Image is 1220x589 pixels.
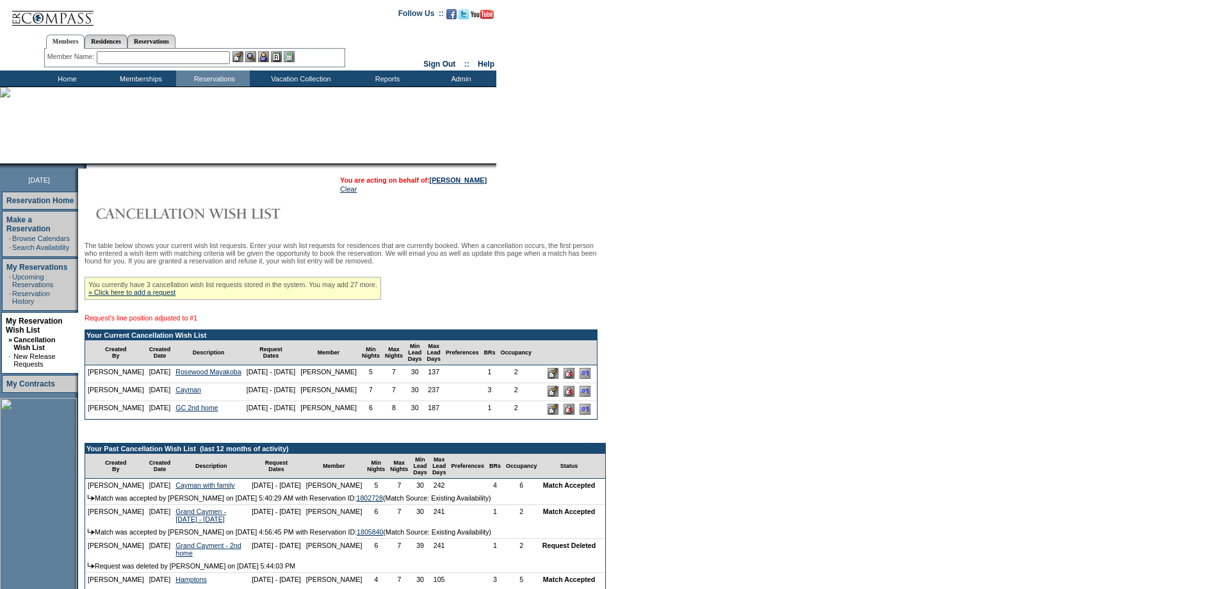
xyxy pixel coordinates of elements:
[85,560,605,573] td: Request was deleted by [PERSON_NAME] on [DATE] 5:44:03 PM
[28,176,50,184] span: [DATE]
[85,340,147,365] td: Created By
[232,51,243,62] img: b_edit.gif
[9,244,11,251] td: ·
[443,340,482,365] td: Preferences
[147,401,174,419] td: [DATE]
[85,35,127,48] a: Residences
[487,539,503,560] td: 1
[405,340,425,365] td: Min Lead Days
[85,492,605,505] td: Match was accepted by [PERSON_NAME] on [DATE] 5:40:29 AM with Reservation ID: (Match Source: Exis...
[13,336,55,351] a: Cancellation Wish List
[405,365,425,383] td: 30
[147,573,174,586] td: [DATE]
[498,340,535,365] td: Occupancy
[382,401,405,419] td: 8
[382,365,405,383] td: 7
[147,539,174,560] td: [DATE]
[247,368,296,376] nobr: [DATE] - [DATE]
[411,573,430,586] td: 30
[349,71,423,87] td: Reports
[411,539,430,560] td: 39
[364,454,387,479] td: Min Nights
[424,401,443,419] td: 187
[564,404,574,415] input: Delete this Request
[175,508,226,523] a: Grand Caymen - [DATE] - [DATE]
[175,481,234,489] a: Cayman with family
[487,573,503,586] td: 3
[9,290,11,305] td: ·
[543,576,595,583] nobr: Match Accepted
[147,505,174,526] td: [DATE]
[503,539,540,560] td: 2
[6,317,63,335] a: My Reservation Wish List
[85,277,381,300] div: You currently have 3 cancellation wish list requests stored in the system. You may add 27 more.
[252,576,301,583] nobr: [DATE] - [DATE]
[247,386,296,394] nobr: [DATE] - [DATE]
[12,244,69,251] a: Search Availability
[411,505,430,526] td: 30
[498,365,535,383] td: 2
[487,454,503,479] td: BRs
[364,573,387,586] td: 4
[12,290,50,305] a: Reservation History
[298,365,359,383] td: [PERSON_NAME]
[481,365,498,383] td: 1
[430,479,449,492] td: 242
[424,340,443,365] td: Max Lead Days
[88,495,95,501] img: arrow.gif
[382,340,405,365] td: Max Nights
[359,365,382,383] td: 5
[8,336,12,344] b: »
[147,340,174,365] td: Created Date
[580,386,590,397] input: Adjust this request's line position to #1
[471,10,494,19] img: Subscribe to our YouTube Channel
[102,71,176,87] td: Memberships
[464,60,469,69] span: ::
[250,71,349,87] td: Vacation Collection
[364,505,387,526] td: 6
[85,401,147,419] td: [PERSON_NAME]
[8,353,12,368] td: ·
[424,365,443,383] td: 137
[9,273,11,288] td: ·
[29,71,102,87] td: Home
[387,539,411,560] td: 7
[340,185,357,193] a: Clear
[304,505,365,526] td: [PERSON_NAME]
[127,35,175,48] a: Reservations
[487,479,503,492] td: 4
[304,573,365,586] td: [PERSON_NAME]
[85,365,147,383] td: [PERSON_NAME]
[459,13,469,21] a: Follow us on Twitter
[147,383,174,401] td: [DATE]
[175,542,241,557] a: Grand Cayment - 2nd home
[175,386,201,394] a: Cayman
[258,51,269,62] img: Impersonate
[503,505,540,526] td: 2
[424,383,443,401] td: 237
[304,454,365,479] td: Member
[175,368,241,376] a: Rosewood Mayakoba
[47,51,97,62] div: Member Name:
[85,505,147,526] td: [PERSON_NAME]
[86,163,88,169] img: blank.gif
[85,479,147,492] td: [PERSON_NAME]
[173,340,243,365] td: Description
[147,454,174,479] td: Created Date
[498,401,535,419] td: 2
[176,71,250,87] td: Reservations
[85,330,597,340] td: Your Current Cancellation Wish List
[430,573,449,586] td: 105
[430,539,449,560] td: 241
[459,9,469,19] img: Follow us on Twitter
[85,573,147,586] td: [PERSON_NAME]
[448,454,487,479] td: Preferences
[175,576,207,583] a: Hamptons
[340,176,487,184] span: You are acting on behalf of:
[387,479,411,492] td: 7
[245,51,256,62] img: View
[548,404,558,415] input: Edit this Request
[252,508,301,515] nobr: [DATE] - [DATE]
[580,404,590,415] input: Adjust this request's line position to #1
[411,454,430,479] td: Min Lead Days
